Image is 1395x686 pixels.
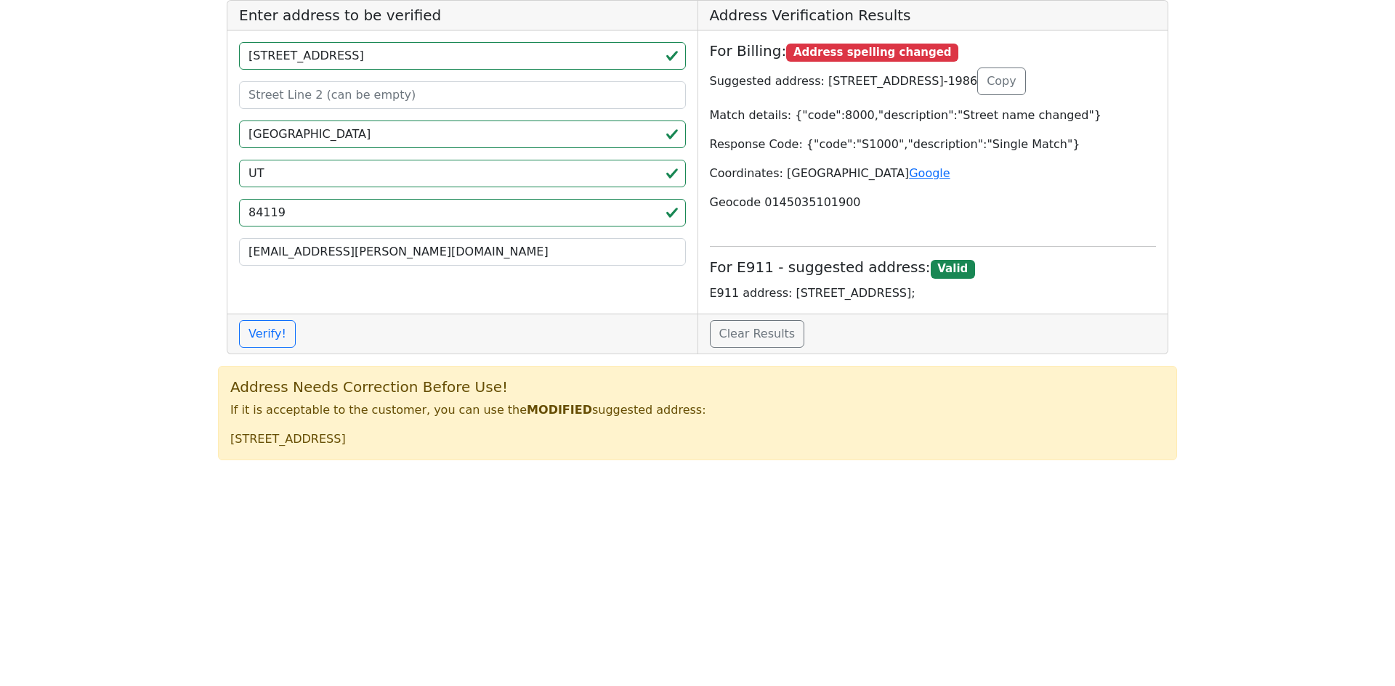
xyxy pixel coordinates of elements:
button: Verify! [239,320,296,348]
p: Response Code: {"code":"S1000","description":"Single Match"} [710,136,1157,153]
input: City [239,121,686,148]
h5: For E911 - suggested address: [710,258,1157,278]
h5: Address Verification Results [698,1,1168,30]
h5: Address Needs Correction Before Use! [230,378,1165,396]
h5: Enter address to be verified [227,1,697,30]
input: ZIP code 5 or 5+4 [239,199,686,226]
p: Coordinates: [GEOGRAPHIC_DATA] [710,165,1157,182]
a: Google [909,166,950,180]
input: 2-Letter State [239,160,686,187]
h5: For Billing: [710,42,1157,62]
p: Match details: {"code":8000,"description":"Street name changed"} [710,107,1157,124]
p: Suggested address: [STREET_ADDRESS]-1986 [710,68,1157,95]
input: Your Email [239,238,686,266]
p: If it is acceptable to the customer, you can use the suggested address: [230,401,1165,419]
span: Address spelling changed [786,44,958,62]
a: Clear Results [710,320,805,348]
p: [STREET_ADDRESS] [230,430,1165,448]
button: Copy [977,68,1026,95]
span: Valid [931,260,975,279]
p: E911 address: [STREET_ADDRESS]; [710,285,1157,302]
b: MODIFIED [527,403,592,417]
p: Geocode 0145035101900 [710,194,1157,211]
input: Street Line 1 [239,42,686,70]
input: Street Line 2 (can be empty) [239,81,686,109]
